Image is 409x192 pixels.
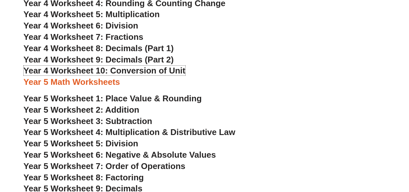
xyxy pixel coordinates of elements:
a: Year 5 Worksheet 6: Negative & Absolute Values [24,150,216,160]
a: Year 5 Worksheet 7: Order of Operations [24,161,186,171]
a: Year 4 Worksheet 5: Multiplication [24,9,160,19]
h3: Year 5 Math Worksheets [24,77,386,88]
a: Year 4 Worksheet 9: Decimals (Part 2) [24,55,174,64]
a: Year 4 Worksheet 6: Division [24,21,138,30]
iframe: Chat Widget [301,119,409,192]
a: Year 5 Worksheet 3: Subtraction [24,116,152,126]
a: Year 5 Worksheet 5: Division [24,139,138,148]
a: Year 4 Worksheet 8: Decimals (Part 1) [24,43,174,53]
a: Year 5 Worksheet 2: Addition [24,105,139,115]
a: Year 5 Worksheet 4: Multiplication & Distributive Law [24,127,235,137]
a: Year 4 Worksheet 10: Conversion of Unit [24,66,186,75]
a: Year 5 Worksheet 1: Place Value & Rounding [24,94,202,103]
a: Year 4 Worksheet 7: Fractions [24,32,144,42]
a: Year 5 Worksheet 8: Factoring [24,173,144,182]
